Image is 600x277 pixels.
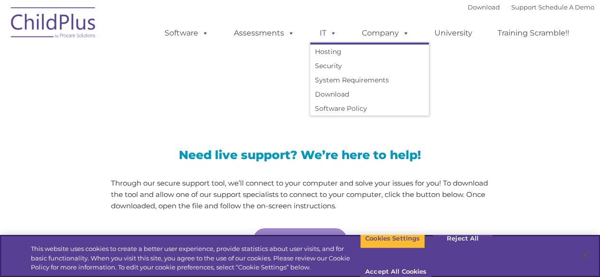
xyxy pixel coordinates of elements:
a: Company [352,24,419,43]
a: Download [310,87,429,101]
img: ChildPlus by Procare Solutions [6,0,101,48]
a: Schedule A Demo [538,3,594,11]
a: System Requirements [310,73,429,87]
a: Hosting [310,45,429,59]
a: University [425,24,482,43]
span: LiveSupport with SplashTop [13,68,368,97]
a: Software Policy [310,101,429,116]
p: Through our secure support tool, we’ll connect to your computer and solve your issues for you! To... [111,178,489,212]
h3: Need live support? We’re here to help! [111,149,489,161]
a: Software [155,24,218,43]
a: Download [468,3,500,11]
font: | [468,3,594,11]
a: Support [511,3,536,11]
button: Reject All [433,229,492,249]
a: Assessments [224,24,304,43]
button: Cookies Settings [360,229,425,249]
a: Security [310,59,429,73]
div: This website uses cookies to create a better user experience, provide statistics about user visit... [31,244,360,272]
button: Close [574,245,595,266]
a: Connect with Support [253,228,347,251]
a: Training Scramble!! [488,24,579,43]
a: IT [310,24,346,43]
